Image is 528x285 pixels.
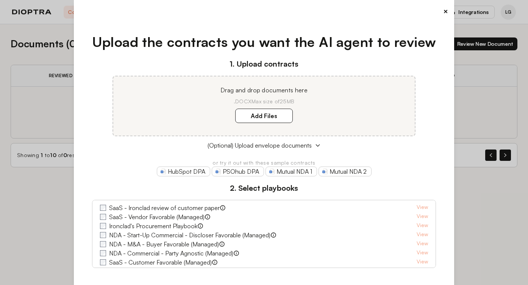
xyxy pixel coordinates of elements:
button: × [443,6,448,17]
a: View [417,249,428,258]
h3: 2. Select playbooks [92,182,436,194]
a: View [417,230,428,240]
a: View [417,212,428,221]
a: View [417,258,428,267]
a: View [417,240,428,249]
a: View [417,221,428,230]
a: HubSpot DPA [157,167,210,176]
label: NDA - Start-Up Commercial - Discloser Favorable (Managed) [109,230,270,240]
a: PSOhub DPA [212,167,264,176]
label: SaaS - Customer Favorable (Managed) [109,258,212,267]
a: View [417,267,428,276]
a: View [417,203,428,212]
h1: Upload the contracts you want the AI agent to review [92,32,436,52]
label: DPA - Vendor/Processor Favorable (Managed) [109,267,233,276]
p: or try it out with these sample contracts [92,159,436,167]
label: SaaS - Vendor Favorable (Managed) [109,212,205,221]
a: Mutual NDA 2 [319,167,372,176]
label: SaaS - Ironclad review of customer paper [109,203,220,212]
p: Drag and drop documents here [122,86,406,95]
label: Add Files [235,109,293,123]
p: .DOCX Max size of 25MB [122,98,406,105]
label: NDA - M&A - Buyer Favorable (Managed) [109,240,219,249]
label: NDA - Commercial - Party Agnostic (Managed) [109,249,233,258]
a: Mutual NDA 1 [266,167,317,176]
button: (Optional) Upload envelope documents [92,141,436,150]
span: (Optional) Upload envelope documents [208,141,312,150]
h3: 1. Upload contracts [92,58,436,70]
label: Ironclad's Procurement Playbook [109,221,197,230]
